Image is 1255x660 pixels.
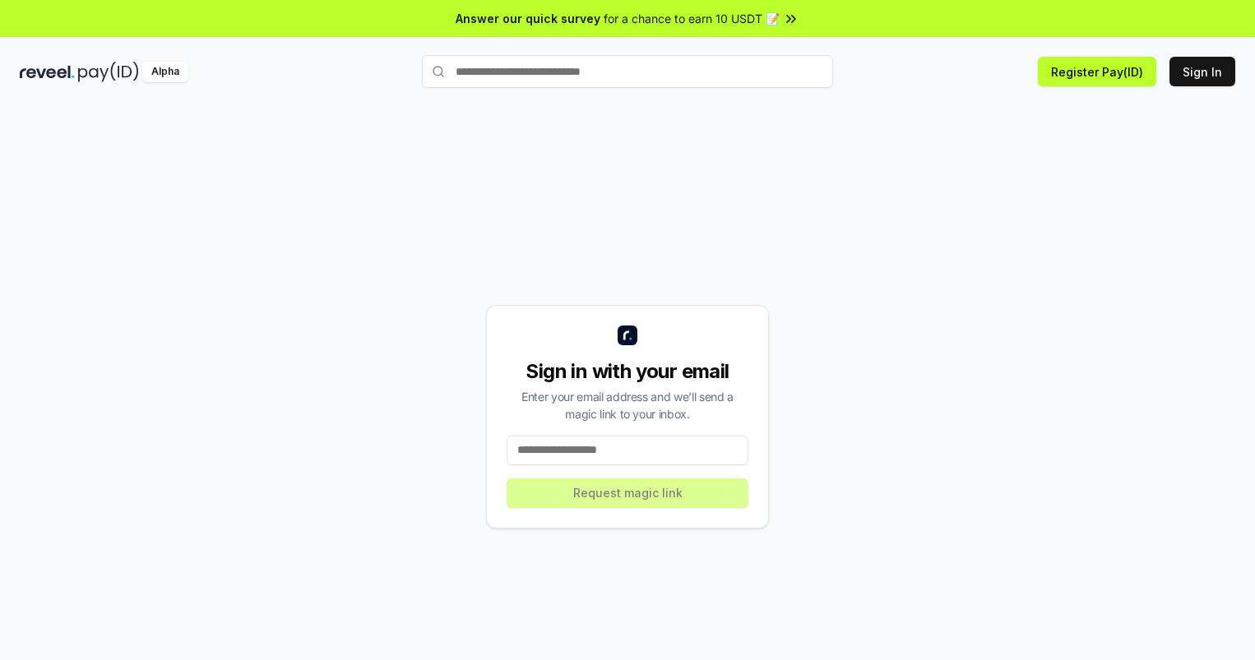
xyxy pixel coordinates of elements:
img: reveel_dark [20,62,75,82]
img: pay_id [78,62,139,82]
span: for a chance to earn 10 USDT 📝 [604,10,780,27]
div: Sign in with your email [507,358,748,385]
div: Enter your email address and we’ll send a magic link to your inbox. [507,388,748,422]
div: Alpha [142,62,188,82]
button: Register Pay(ID) [1038,57,1156,86]
button: Sign In [1169,57,1235,86]
img: logo_small [618,325,637,345]
span: Answer our quick survey [456,10,600,27]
